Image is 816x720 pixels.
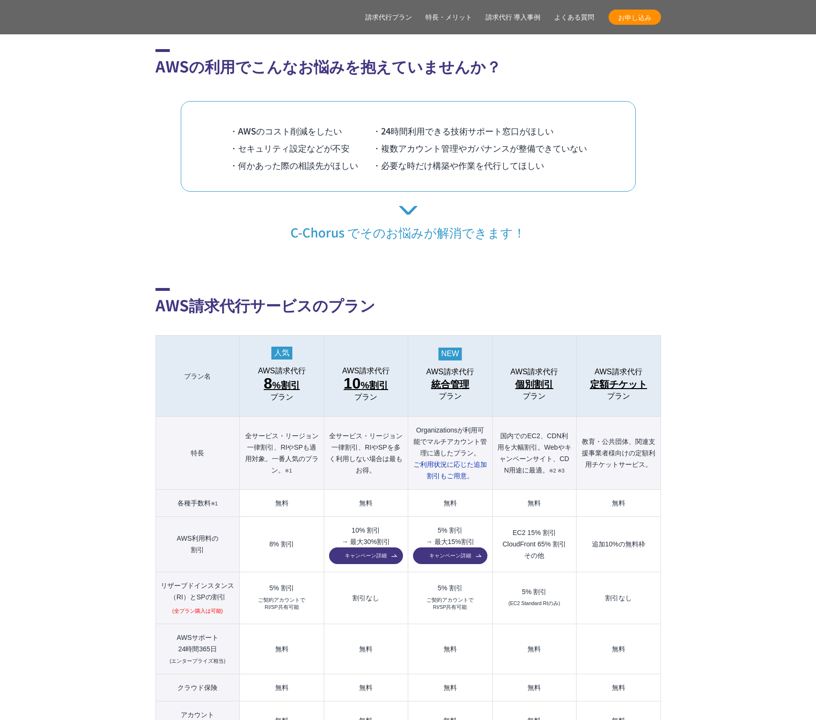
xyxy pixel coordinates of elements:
[425,12,472,22] a: 特長・メリット
[240,674,324,701] td: 無料
[264,375,272,392] span: 8
[258,597,305,612] small: ご契約アカウントで RI/SP共有可能
[240,490,324,517] td: 無料
[492,517,576,572] td: EC2 15% 割引 CloudFront 65% 割引 その他
[413,368,487,401] a: AWS請求代行 統合管理プラン
[577,490,661,517] td: 無料
[155,288,661,316] h2: AWS請求代行サービスのプラン
[245,585,319,591] div: 5% 割引
[229,122,372,139] li: ・AWSのコスト削減をしたい
[497,368,571,401] a: AWS請求代行 個別割引プラン
[229,139,372,156] li: ・セキュリティ設定などが不安
[344,375,361,392] span: 10
[285,468,292,473] small: ※1
[354,393,377,401] span: プラン
[492,417,576,490] th: 国内でのEC2、CDN利用を大幅割引。Webやキャンペーンサイト、CDN用途に最適。
[577,417,661,490] th: 教育・公共団体、関連支援事業者様向けの定額利用チケットサービス。
[229,156,372,174] li: ・何かあった際の相談先がほしい
[372,156,587,174] li: ・必要な時だけ構築や作業を代行してほしい
[240,517,324,572] td: 8% 割引
[515,377,553,392] span: 個別割引
[344,376,388,393] span: %割引
[523,392,546,401] span: プラン
[581,368,655,401] a: AWS請求代行 定額チケットプラン
[155,206,661,240] p: C-Chorus でそのお悩みが解消できます！
[264,376,300,393] span: %割引
[408,417,492,490] th: Organizationsが利用可能でマルチアカウント管理に適したプラン。
[270,393,293,401] span: プラン
[365,12,412,22] a: 請求代行プラン
[240,417,324,490] th: 全サービス・リージョン一律割引、RIやSPも適用対象。一番人気のプラン。
[609,10,661,25] a: お申し込み
[492,624,576,674] td: 無料
[408,624,492,674] td: 無料
[431,377,469,392] span: 統合管理
[211,501,218,506] small: ※1
[155,336,240,417] th: プラン名
[155,572,240,624] th: リザーブドインスタンス （RI）とSPの割引
[155,417,240,490] th: 特長
[510,368,558,376] span: AWS請求代行
[342,367,390,375] span: AWS請求代行
[329,547,403,564] a: キャンペーン詳細
[324,517,408,572] td: 10% 割引 → 最大30%割引
[155,49,661,77] h2: AWSの利用でこんなお悩みを抱えていませんか？
[426,368,474,376] span: AWS請求代行
[329,367,403,401] a: AWS請求代行 10%割引プラン
[439,392,462,401] span: プラン
[324,624,408,674] td: 無料
[492,490,576,517] td: 無料
[492,674,576,701] td: 無料
[155,490,240,517] th: 各種手数料
[485,12,541,22] a: 請求代行 導入事例
[607,392,630,401] span: プラン
[413,461,487,480] span: ご利用状況に応じた
[590,377,647,392] span: 定額チケット
[408,490,492,517] td: 無料
[413,585,487,591] div: 5% 割引
[372,122,587,139] li: ・24時間利用できる技術サポート窓口がほしい
[549,468,565,473] small: ※2 ※3
[577,624,661,674] td: 無料
[324,674,408,701] td: 無料
[155,517,240,572] th: AWS利用料の 割引
[609,12,661,22] span: お申し込み
[508,600,560,607] small: (EC2 Standard RIのみ)
[577,572,661,624] td: 割引なし
[324,572,408,624] td: 割引なし
[258,367,306,375] span: AWS請求代行
[240,624,324,674] td: 無料
[577,517,661,572] td: 追加10%の無料枠
[155,624,240,674] th: AWSサポート 24時間365日
[577,674,661,701] td: 無料
[172,607,223,615] small: (全プラン購入は可能)
[554,12,594,22] a: よくある質問
[324,417,408,490] th: 全サービス・リージョン一律割引、RIやSPを多く利用しない場合は最もお得。
[372,139,587,156] li: ・複数アカウント管理やガバナンスが整備できていない
[408,517,492,572] td: 5% 割引 → 最大15%割引
[170,658,226,664] small: (エンタープライズ相当)
[426,597,474,612] small: ご契約アカウントで RI/SP共有可能
[497,588,571,595] div: 5% 割引
[408,674,492,701] td: 無料
[245,367,319,401] a: AWS請求代行 8%割引 プラン
[155,674,240,701] th: クラウド保険
[595,368,642,376] span: AWS請求代行
[324,490,408,517] td: 無料
[413,547,487,564] a: キャンペーン詳細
